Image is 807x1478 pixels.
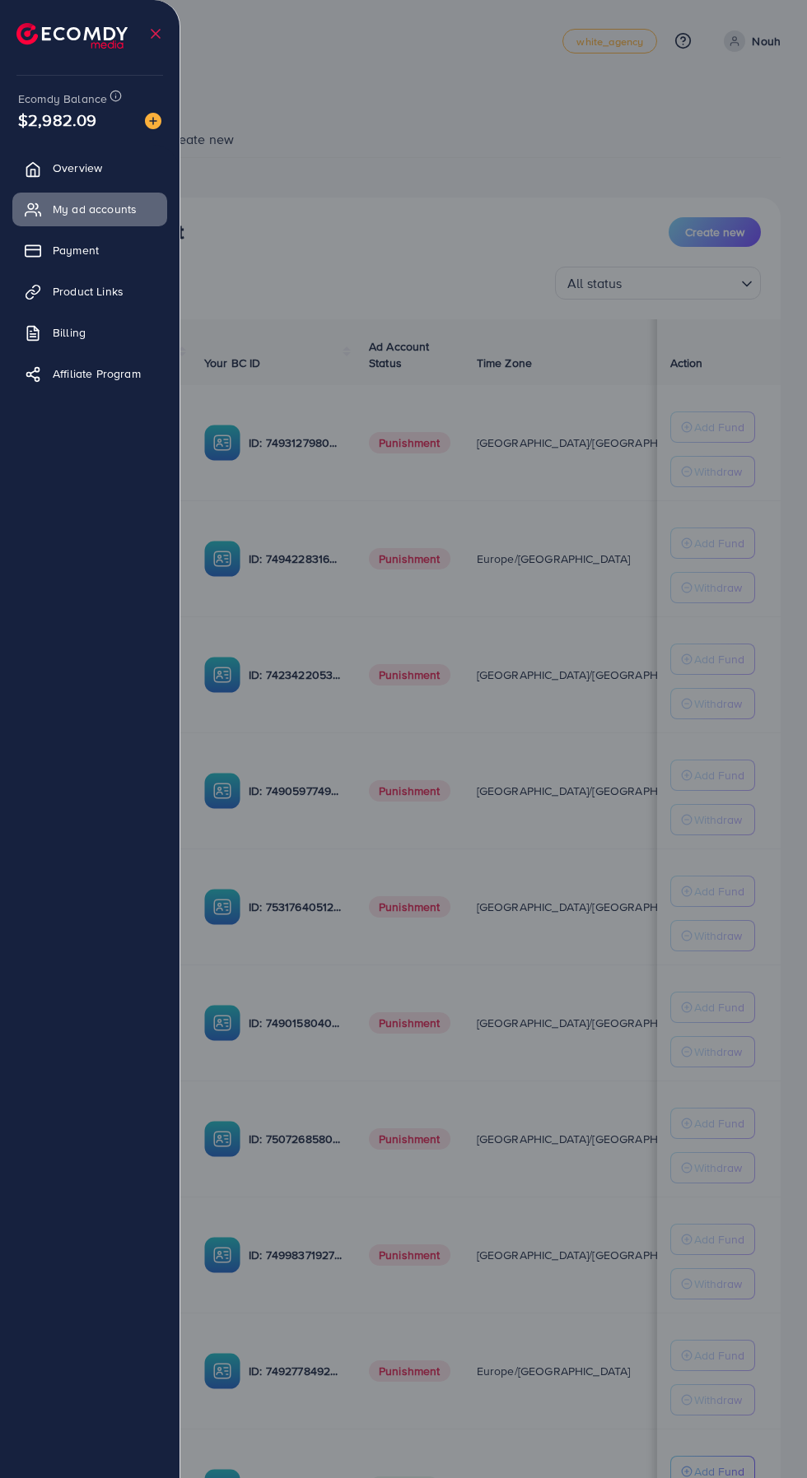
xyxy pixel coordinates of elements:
span: Payment [53,242,99,258]
a: Affiliate Program [12,357,167,390]
span: My ad accounts [53,201,137,217]
span: Billing [53,324,86,341]
span: Affiliate Program [53,365,141,382]
a: Overview [12,151,167,184]
a: Product Links [12,275,167,308]
span: $2,982.09 [18,108,96,132]
span: Product Links [53,283,124,300]
img: image [145,113,161,129]
span: Ecomdy Balance [18,91,107,107]
a: Payment [12,234,167,267]
a: My ad accounts [12,193,167,225]
img: logo [16,23,128,49]
span: Overview [53,160,102,176]
iframe: Chat [737,1404,795,1466]
a: Billing [12,316,167,349]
